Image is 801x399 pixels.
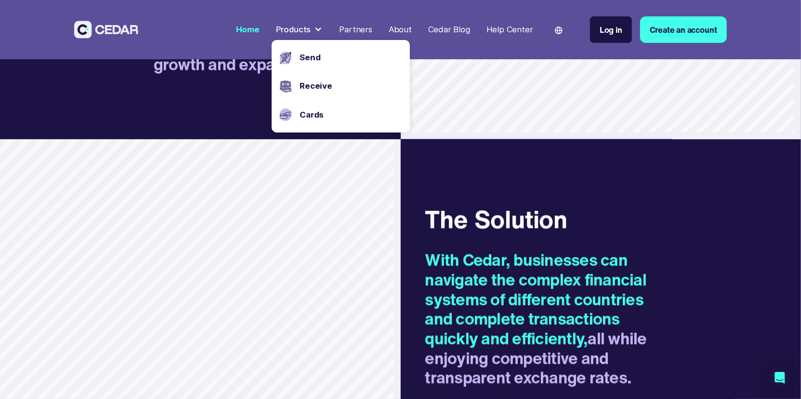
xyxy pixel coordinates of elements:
a: Receive [300,80,402,92]
a: Log in [590,16,632,43]
div: Partners [340,24,373,36]
div: Cedar Blog [428,24,470,36]
div: Home [236,24,260,36]
a: Cedar Blog [424,19,474,40]
a: Partners [335,19,376,40]
div: Help Center [486,24,533,36]
a: About [384,19,416,40]
a: Create an account [640,16,727,43]
div: Products [272,19,327,40]
a: Home [232,19,263,40]
h2: all while enjoying competitive and transparent exchange rates. [425,250,647,387]
a: Help Center [482,19,537,40]
a: Cards [300,109,402,121]
nav: Products [272,40,410,133]
div: Log in [600,24,622,36]
div: Products [276,24,311,36]
div: About [389,24,412,36]
img: world icon [555,27,563,34]
span: With Cedar, businesses can navigate the complex financial systems of different countries and comp... [425,248,646,350]
h3: The Solution [425,205,647,234]
a: Send [300,52,402,64]
div: Open Intercom Messenger [768,366,791,389]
